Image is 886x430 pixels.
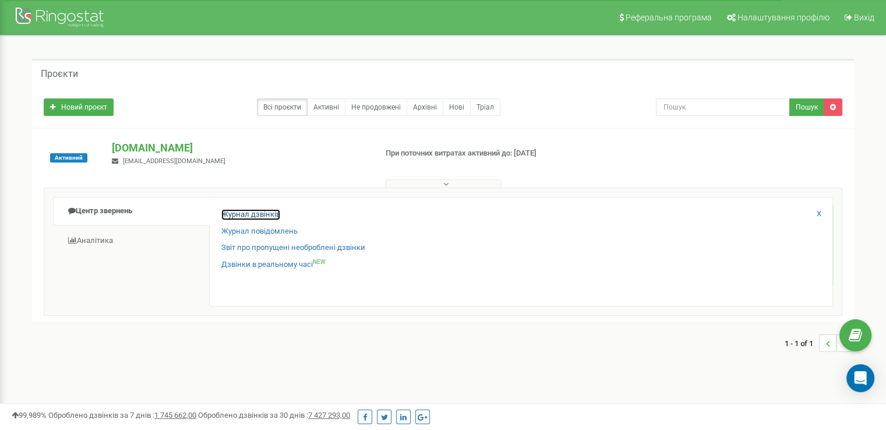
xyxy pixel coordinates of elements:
[854,13,874,22] span: Вихід
[313,259,326,265] sup: NEW
[221,209,280,220] a: Журнал дзвінків
[53,227,210,255] a: Аналiтика
[12,411,47,420] span: 99,989%
[817,209,821,220] a: X
[198,411,350,420] span: Оброблено дзвінків за 30 днів :
[656,98,790,116] input: Пошук
[41,69,78,79] h5: Проєкти
[737,13,829,22] span: Налаштування профілю
[44,98,114,116] a: Новий проєкт
[785,323,854,364] nav: ...
[123,157,225,165] span: [EMAIL_ADDRESS][DOMAIN_NAME]
[112,140,366,156] p: [DOMAIN_NAME]
[308,411,350,420] u: 7 427 293,00
[407,98,443,116] a: Архівні
[626,13,712,22] span: Реферальна програма
[470,98,500,116] a: Тріал
[257,98,308,116] a: Всі проєкти
[846,364,874,392] div: Open Intercom Messenger
[221,226,298,237] a: Журнал повідомлень
[221,259,326,270] a: Дзвінки в реальному часіNEW
[53,197,210,225] a: Центр звернень
[443,98,471,116] a: Нові
[154,411,196,420] u: 1 745 662,00
[50,153,87,163] span: Активний
[221,242,365,253] a: Звіт про пропущені необроблені дзвінки
[789,98,824,116] button: Пошук
[307,98,345,116] a: Активні
[345,98,407,116] a: Не продовжені
[48,411,196,420] span: Оброблено дзвінків за 7 днів :
[785,334,819,352] span: 1 - 1 of 1
[386,148,572,159] p: При поточних витратах активний до: [DATE]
